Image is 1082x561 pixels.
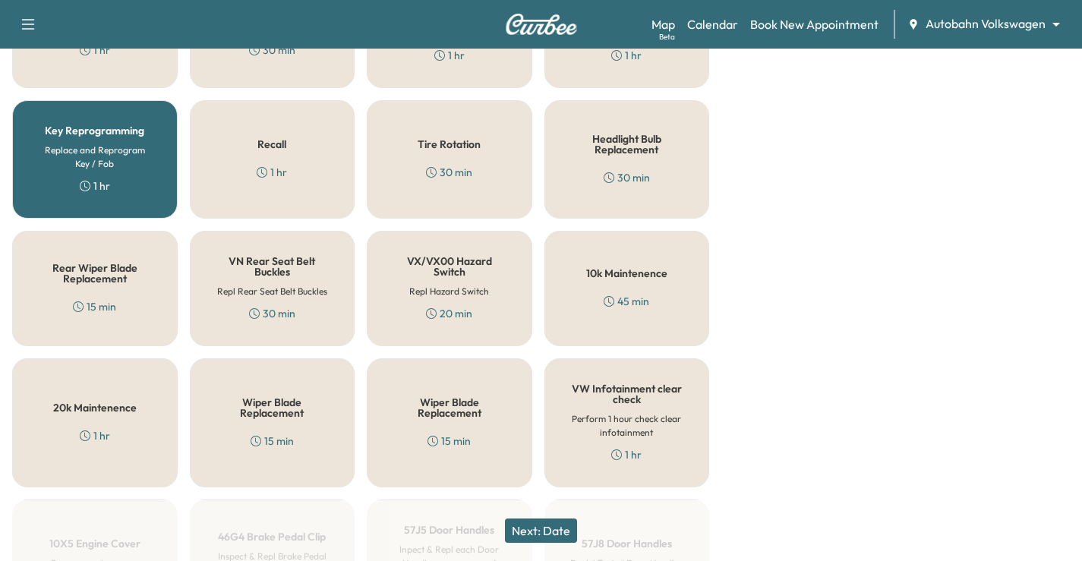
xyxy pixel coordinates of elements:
div: 1 hr [611,447,642,462]
h5: Headlight Bulb Replacement [569,134,685,155]
h5: Recall [257,139,286,150]
img: Curbee Logo [505,14,578,35]
a: Book New Appointment [750,15,879,33]
div: 20 min [426,306,472,321]
div: 1 hr [80,428,110,443]
h6: Replace and Reprogram Key / Fob [37,143,153,171]
h5: VW Infotainment clear check [569,383,685,405]
a: MapBeta [651,15,675,33]
div: 1 hr [80,178,110,194]
div: 1 hr [257,165,287,180]
h5: Rear Wiper Blade Replacement [37,263,153,284]
div: 30 min [249,43,295,58]
div: Beta [659,31,675,43]
h6: Repl Hazard Switch [409,285,489,298]
div: 15 min [427,433,471,449]
div: 30 min [249,306,295,321]
h5: VN Rear Seat Belt Buckles [215,256,330,277]
h5: Wiper Blade Replacement [392,397,507,418]
div: 1 hr [611,48,642,63]
h5: 10k Maintenence [586,268,667,279]
div: 45 min [604,294,649,309]
h6: Repl Rear Seat Belt Buckles [217,285,327,298]
div: 30 min [426,165,472,180]
div: 15 min [251,433,294,449]
h5: Wiper Blade Replacement [215,397,330,418]
h5: Key Reprogramming [45,125,144,136]
button: Next: Date [505,518,577,543]
a: Calendar [687,15,738,33]
h6: Perform 1 hour check clear infotainment [569,412,685,440]
div: 1 hr [434,48,465,63]
div: 1 hr [80,43,110,58]
h5: 20k Maintenence [53,402,137,413]
h5: Tire Rotation [418,139,481,150]
span: Autobahn Volkswagen [926,15,1046,33]
div: 15 min [73,299,116,314]
div: 30 min [604,170,650,185]
h5: VX/VX00 Hazard Switch [392,256,507,277]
